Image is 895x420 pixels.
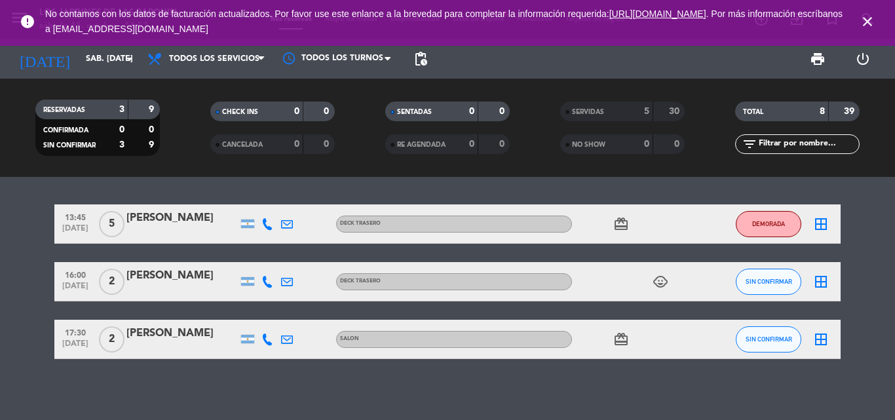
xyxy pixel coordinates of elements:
strong: 3 [119,140,124,149]
i: border_all [813,216,829,232]
span: TOTAL [743,109,763,115]
span: SENTADAS [397,109,432,115]
strong: 39 [844,107,857,116]
span: CONFIRMADA [43,127,88,134]
strong: 9 [149,105,157,114]
strong: 0 [324,140,332,149]
span: No contamos con los datos de facturación actualizados. Por favor use este enlance a la brevedad p... [45,9,843,34]
button: SIN CONFIRMAR [736,269,801,295]
strong: 0 [294,140,299,149]
span: SIN CONFIRMAR [746,335,792,343]
span: 17:30 [59,324,92,339]
span: 2 [99,269,124,295]
input: Filtrar por nombre... [757,137,859,151]
i: card_giftcard [613,216,629,232]
span: SALON [340,336,359,341]
i: child_care [653,274,668,290]
strong: 0 [469,107,474,116]
span: SIN CONFIRMAR [43,142,96,149]
span: pending_actions [413,51,428,67]
i: error [20,14,35,29]
strong: 0 [499,140,507,149]
span: NO SHOW [572,142,605,148]
span: DECK TRASERO [340,278,381,284]
span: DEMORADA [752,220,785,227]
div: [PERSON_NAME] [126,267,238,284]
span: [DATE] [59,282,92,297]
span: SERVIDAS [572,109,604,115]
i: power_settings_new [855,51,871,67]
strong: 3 [119,105,124,114]
strong: 0 [469,140,474,149]
a: [URL][DOMAIN_NAME] [609,9,706,19]
span: RE AGENDADA [397,142,446,148]
strong: 30 [669,107,682,116]
span: 13:45 [59,209,92,224]
i: border_all [813,274,829,290]
span: DECK TRASERO [340,221,381,226]
strong: 8 [820,107,825,116]
a: . Por más información escríbanos a [EMAIL_ADDRESS][DOMAIN_NAME] [45,9,843,34]
strong: 0 [674,140,682,149]
i: [DATE] [10,45,79,73]
span: 2 [99,326,124,353]
span: SIN CONFIRMAR [746,278,792,285]
strong: 0 [119,125,124,134]
span: CANCELADA [222,142,263,148]
strong: 0 [499,107,507,116]
i: close [860,14,875,29]
i: arrow_drop_down [122,51,138,67]
span: RESERVADAS [43,107,85,113]
i: card_giftcard [613,332,629,347]
span: print [810,51,826,67]
strong: 5 [644,107,649,116]
span: [DATE] [59,339,92,354]
span: CHECK INS [222,109,258,115]
button: SIN CONFIRMAR [736,326,801,353]
div: LOG OUT [840,39,885,79]
strong: 0 [644,140,649,149]
div: [PERSON_NAME] [126,325,238,342]
strong: 9 [149,140,157,149]
span: [DATE] [59,224,92,239]
div: [PERSON_NAME] [126,210,238,227]
span: 16:00 [59,267,92,282]
i: filter_list [742,136,757,152]
button: DEMORADA [736,211,801,237]
strong: 0 [324,107,332,116]
span: Todos los servicios [169,54,259,64]
strong: 0 [149,125,157,134]
i: border_all [813,332,829,347]
strong: 0 [294,107,299,116]
span: 5 [99,211,124,237]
